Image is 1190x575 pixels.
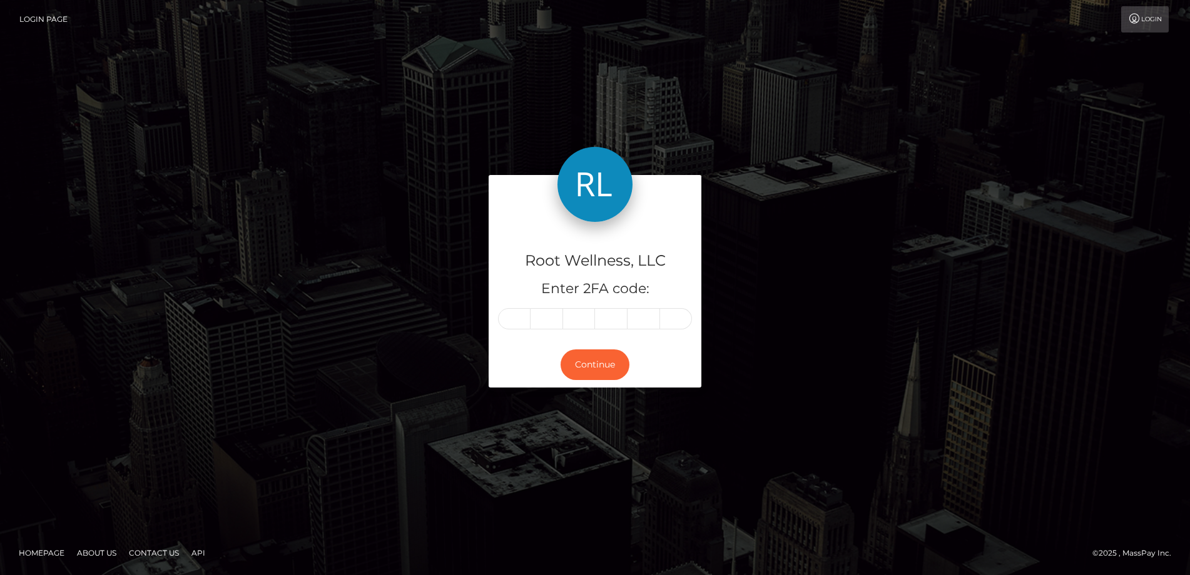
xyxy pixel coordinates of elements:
[186,543,210,562] a: API
[124,543,184,562] a: Contact Us
[1092,546,1181,560] div: © 2025 , MassPay Inc.
[561,349,629,380] button: Continue
[557,147,633,222] img: Root Wellness, LLC
[1121,6,1169,32] a: Login
[498,250,692,272] h4: Root Wellness, LLC
[498,279,692,299] h5: Enter 2FA code:
[72,543,121,562] a: About Us
[14,543,69,562] a: Homepage
[19,6,68,32] a: Login Page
